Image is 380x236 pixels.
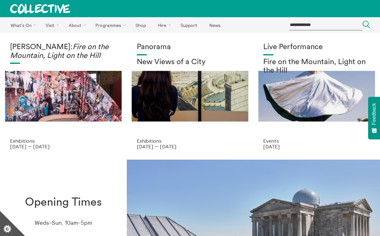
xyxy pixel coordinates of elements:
[137,58,244,67] h2: New Views of a City
[5,17,39,33] a: What's On
[10,43,109,59] em: Fire on the Mountain, Light on the Hill
[137,138,244,144] p: Exhibitions
[263,58,370,75] h2: Fire on the Mountain, Light on the Hill
[263,138,370,144] p: Events
[253,33,380,160] a: Photo: Eoin Carey Live Performance Fire on the Mountain, Light on the Hill Events [DATE]
[263,43,370,52] h1: Live Performance
[175,17,203,33] a: Support
[137,43,244,52] h1: Panorama
[127,33,254,160] a: Collective Panorama June 2025 small file 8 Panorama New Views of a City Exhibitions [DATE] — [DATE]
[130,17,151,33] a: Shop
[204,17,226,33] a: News
[90,17,129,33] a: Programmes
[35,220,92,226] p: Weds-Sun, 10am-5pm
[10,138,117,144] p: Exhibitions
[153,17,174,33] a: Hire
[371,103,377,125] span: Feedback
[10,144,117,149] p: [DATE] — [DATE]
[368,97,380,139] button: Feedback - Show survey
[63,17,89,33] a: About
[10,43,117,60] h1: [PERSON_NAME]:
[263,144,370,149] p: [DATE]
[137,144,244,149] p: [DATE] — [DATE]
[40,17,62,33] a: Visit
[25,196,102,209] h1: Opening Times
